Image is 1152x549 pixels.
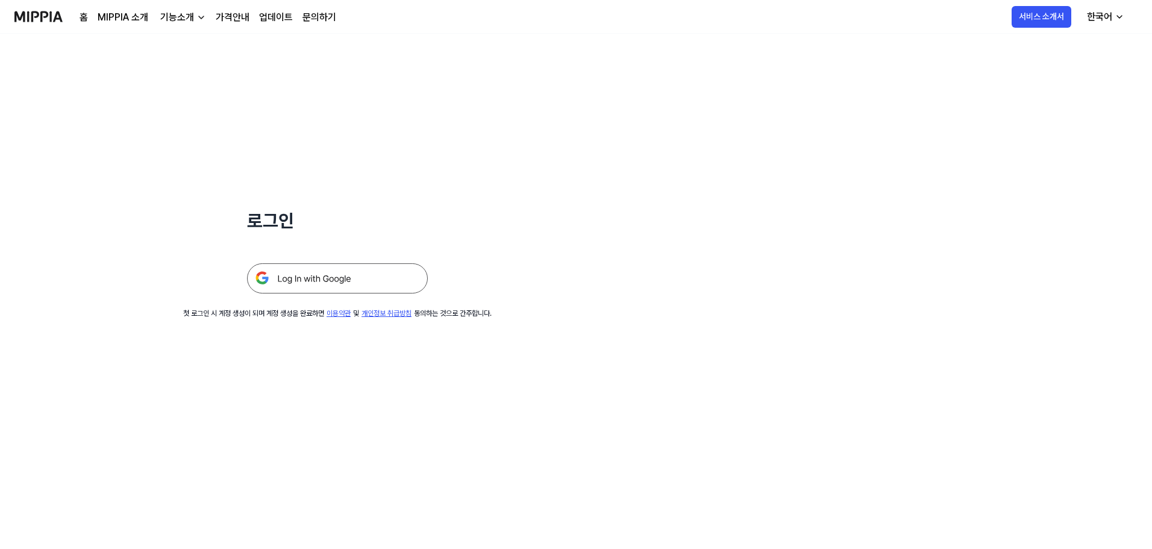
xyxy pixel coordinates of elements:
a: MIPPIA 소개 [98,10,148,25]
div: 한국어 [1085,10,1115,24]
h1: 로그인 [247,207,428,234]
a: 이용약관 [327,309,351,318]
div: 첫 로그인 시 계정 생성이 되며 계정 생성을 완료하면 및 동의하는 것으로 간주합니다. [183,308,492,319]
a: 가격안내 [216,10,249,25]
button: 기능소개 [158,10,206,25]
button: 한국어 [1077,5,1132,29]
a: 문의하기 [302,10,336,25]
a: 업데이트 [259,10,293,25]
button: 서비스 소개서 [1012,6,1071,28]
div: 기능소개 [158,10,196,25]
a: 홈 [80,10,88,25]
img: 구글 로그인 버튼 [247,263,428,293]
a: 개인정보 취급방침 [362,309,412,318]
img: down [196,13,206,22]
